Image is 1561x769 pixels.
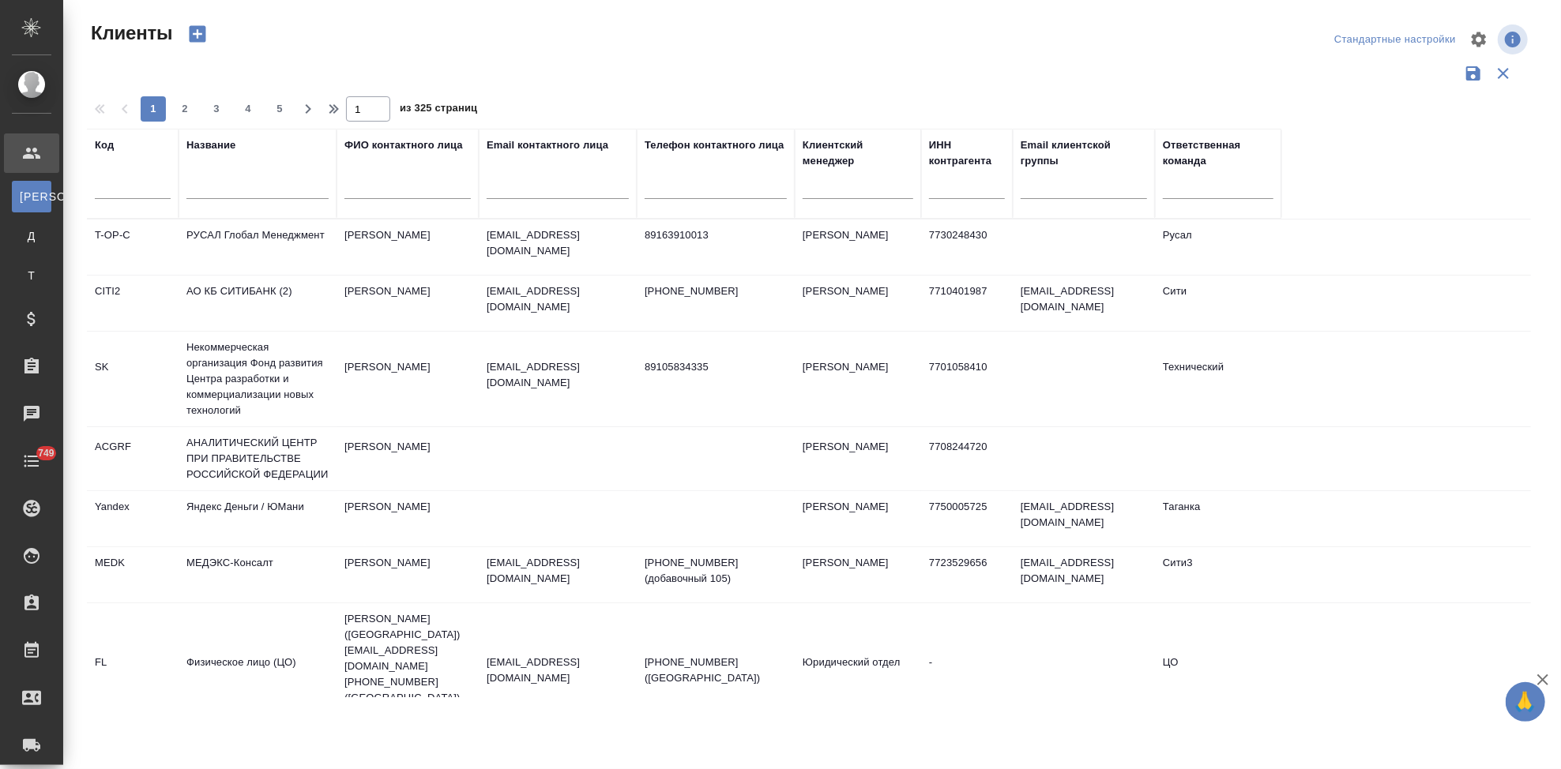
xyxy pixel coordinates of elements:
[795,491,921,546] td: [PERSON_NAME]
[20,268,43,283] span: Т
[179,276,337,331] td: АО КБ СИТИБАНК (2)
[179,219,337,275] td: РУСАЛ Глобал Менеджмент
[337,603,479,745] td: [PERSON_NAME] ([GEOGRAPHIC_DATA]) [EMAIL_ADDRESS][DOMAIN_NAME] [PHONE_NUMBER] ([GEOGRAPHIC_DATA])...
[795,431,921,486] td: [PERSON_NAME]
[20,228,43,244] span: Д
[487,137,608,153] div: Email контактного лица
[921,547,1013,602] td: 7723529656
[803,137,913,169] div: Клиентский менеджер
[645,137,784,153] div: Телефон контактного лица
[1163,137,1273,169] div: Ответственная команда
[795,547,921,602] td: [PERSON_NAME]
[1488,58,1518,88] button: Сбросить фильтры
[929,137,1005,169] div: ИНН контрагента
[1013,276,1155,331] td: [EMAIL_ADDRESS][DOMAIN_NAME]
[186,137,235,153] div: Название
[337,276,479,331] td: [PERSON_NAME]
[337,219,479,275] td: [PERSON_NAME]
[1498,24,1531,54] span: Посмотреть информацию
[1330,28,1460,52] div: split button
[921,647,1013,702] td: -
[179,332,337,426] td: Некоммерческая организация Фонд развития Центра разработки и коммерциализации новых технологий
[921,219,1013,275] td: 7730248430
[87,219,179,275] td: T-OP-C
[204,101,229,117] span: 3
[12,181,51,212] a: [PERSON_NAME]
[87,491,179,546] td: Yandex
[87,431,179,486] td: ACGRF
[4,441,59,481] a: 749
[921,431,1013,486] td: 7708244720
[179,427,337,490] td: АНАЛИТИЧЕСКИЙ ЦЕНТР ПРИ ПРАВИТЕЛЬСТВЕ РОССИЙСКОЙ ФЕДЕРАЦИИ
[645,227,787,243] p: 89163910013
[337,547,479,602] td: [PERSON_NAME]
[87,276,179,331] td: CITI2
[795,351,921,407] td: [PERSON_NAME]
[1013,547,1155,602] td: [EMAIL_ADDRESS][DOMAIN_NAME]
[1155,219,1281,275] td: Русал
[645,555,787,587] p: [PHONE_NUMBER] (добавочный 105)
[87,547,179,602] td: MEDK
[1155,351,1281,407] td: Технический
[179,491,337,546] td: Яндекс Деньги / ЮМани
[795,219,921,275] td: [PERSON_NAME]
[87,21,172,46] span: Клиенты
[204,96,229,122] button: 3
[487,359,629,391] p: [EMAIL_ADDRESS][DOMAIN_NAME]
[1458,58,1488,88] button: Сохранить фильтры
[645,283,787,299] p: [PHONE_NUMBER]
[795,647,921,702] td: Юридический отдел
[487,227,629,259] p: [EMAIL_ADDRESS][DOMAIN_NAME]
[12,260,51,291] a: Т
[267,96,292,122] button: 5
[179,547,337,602] td: МЕДЭКС-Консалт
[87,647,179,702] td: FL
[337,431,479,486] td: [PERSON_NAME]
[400,99,477,122] span: из 325 страниц
[87,351,179,407] td: SK
[337,351,479,407] td: [PERSON_NAME]
[235,96,261,122] button: 4
[95,137,114,153] div: Код
[1155,547,1281,602] td: Сити3
[921,276,1013,331] td: 7710401987
[487,555,629,587] p: [EMAIL_ADDRESS][DOMAIN_NAME]
[1512,685,1539,718] span: 🙏
[795,276,921,331] td: [PERSON_NAME]
[344,137,463,153] div: ФИО контактного лица
[12,220,51,252] a: Д
[172,96,197,122] button: 2
[1460,21,1498,58] span: Настроить таблицу
[235,101,261,117] span: 4
[921,491,1013,546] td: 7750005725
[1021,137,1147,169] div: Email клиентской группы
[28,445,64,461] span: 749
[487,283,629,315] p: [EMAIL_ADDRESS][DOMAIN_NAME]
[1013,491,1155,546] td: [EMAIL_ADDRESS][DOMAIN_NAME]
[1155,491,1281,546] td: Таганка
[1155,276,1281,331] td: Сити
[179,647,337,702] td: Физическое лицо (ЦО)
[337,491,479,546] td: [PERSON_NAME]
[172,101,197,117] span: 2
[487,655,629,686] p: [EMAIL_ADDRESS][DOMAIN_NAME]
[1506,682,1545,722] button: 🙏
[645,655,787,686] p: [PHONE_NUMBER] ([GEOGRAPHIC_DATA])
[921,351,1013,407] td: 7701058410
[645,359,787,375] p: 89105834335
[179,21,216,47] button: Создать
[267,101,292,117] span: 5
[20,189,43,204] span: [PERSON_NAME]
[1155,647,1281,702] td: ЦО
